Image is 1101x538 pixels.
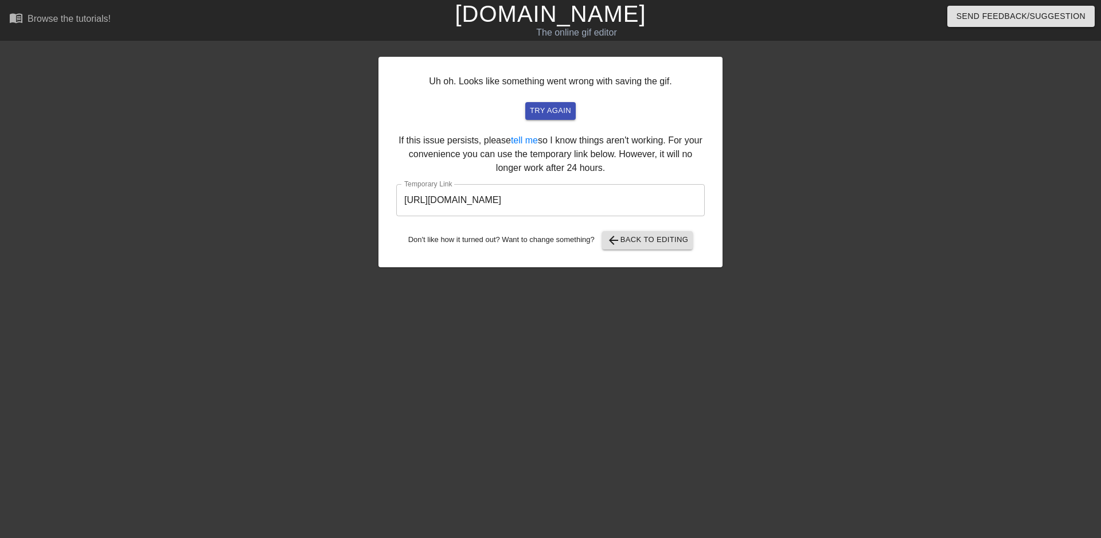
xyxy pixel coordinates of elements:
[9,11,23,25] span: menu_book
[607,233,689,247] span: Back to Editing
[396,184,705,216] input: bare
[396,231,705,249] div: Don't like how it turned out? Want to change something?
[373,26,780,40] div: The online gif editor
[28,14,111,24] div: Browse the tutorials!
[525,102,576,120] button: try again
[602,231,693,249] button: Back to Editing
[956,9,1086,24] span: Send Feedback/Suggestion
[455,1,646,26] a: [DOMAIN_NAME]
[607,233,620,247] span: arrow_back
[378,57,723,267] div: Uh oh. Looks like something went wrong with saving the gif. If this issue persists, please so I k...
[947,6,1095,27] button: Send Feedback/Suggestion
[9,11,111,29] a: Browse the tutorials!
[511,135,538,145] a: tell me
[530,104,571,118] span: try again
